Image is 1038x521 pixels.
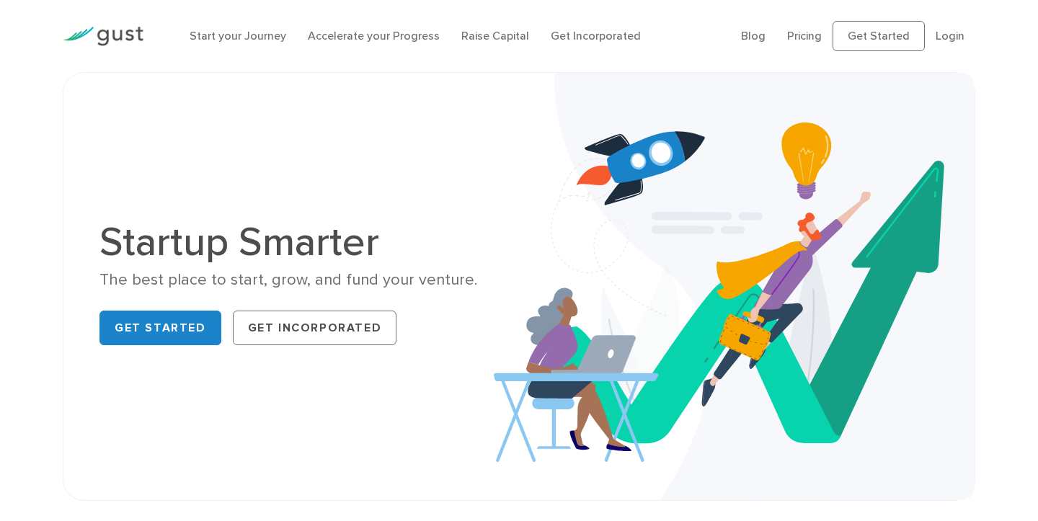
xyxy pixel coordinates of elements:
a: Get Started [99,311,221,345]
h1: Startup Smarter [99,222,508,262]
a: Blog [741,29,766,43]
img: Gust Logo [63,27,143,46]
a: Get Started [833,21,925,51]
a: Accelerate your Progress [308,29,440,43]
a: Start your Journey [190,29,286,43]
a: Raise Capital [461,29,529,43]
div: The best place to start, grow, and fund your venture. [99,270,508,290]
a: Login [936,29,964,43]
img: Startup Smarter Hero [494,73,975,500]
a: Pricing [787,29,822,43]
a: Get Incorporated [233,311,397,345]
a: Get Incorporated [551,29,641,43]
